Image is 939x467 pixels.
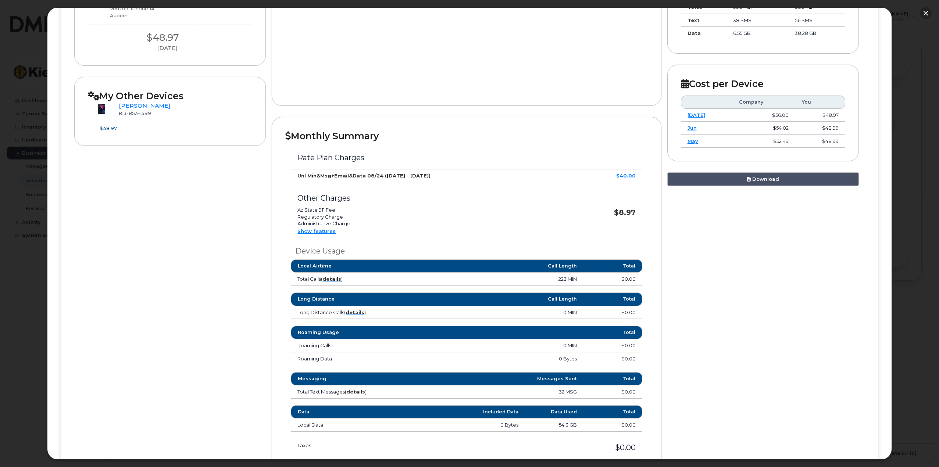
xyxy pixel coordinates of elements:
[777,287,933,431] iframe: Messenger
[795,109,845,122] td: $48.97
[119,110,151,116] span: 813
[732,96,795,109] th: Company
[126,110,138,116] span: 853
[297,173,431,179] strong: Unl Min&Msg+Email&Data 08/24 ([DATE] - [DATE])
[297,154,635,162] h3: Rate Plan Charges
[138,110,151,116] span: 1599
[291,247,642,255] h3: Device Usage
[688,125,697,131] a: Jun
[616,173,636,179] strong: $40.00
[688,112,705,118] a: [DATE]
[732,109,795,122] td: $56.00
[297,206,568,213] li: Az State 911 Fee
[688,138,698,144] a: May
[732,122,795,135] td: $54.02
[614,208,636,217] strong: $8.97
[795,96,845,109] th: You
[119,102,170,109] a: [PERSON_NAME]
[291,259,437,273] th: Local Airtime
[907,435,933,461] iframe: Messenger Launcher
[297,213,568,220] li: Regulatory Charge
[297,228,336,234] a: Show features
[667,172,859,186] a: Download
[88,90,253,101] h2: My Other Devices
[285,130,647,141] h2: Monthly Summary
[297,194,568,202] h3: Other Charges
[732,135,795,148] td: $52.49
[297,220,568,227] li: Administrative Charge
[583,259,642,273] th: Total
[437,259,583,273] th: Call Length
[795,135,845,148] td: $48.99
[795,122,845,135] td: $48.99
[681,78,846,89] h2: Cost per Device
